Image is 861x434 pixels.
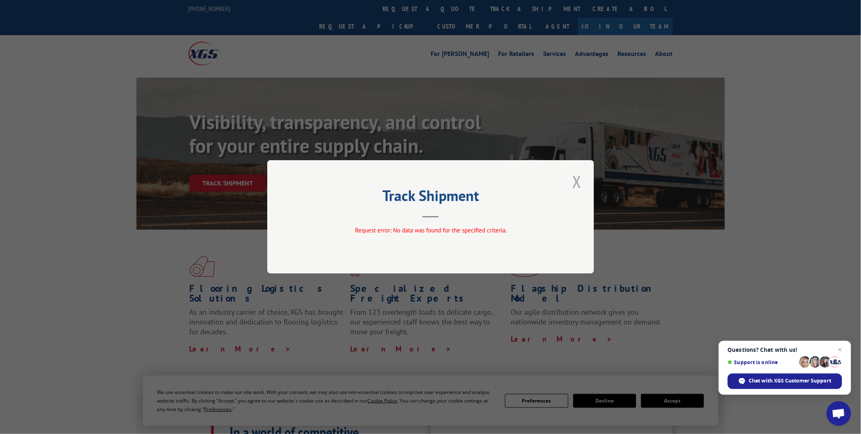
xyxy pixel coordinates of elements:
span: Support is online [728,359,796,365]
span: Chat with XGS Customer Support [728,374,842,389]
h2: Track Shipment [308,190,553,206]
span: Chat with XGS Customer Support [749,377,832,385]
span: Questions? Chat with us! [728,347,842,353]
span: Request error: No data was found for the specified criteria. [355,227,506,235]
a: Open chat [827,401,851,426]
button: Close modal [570,170,584,193]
